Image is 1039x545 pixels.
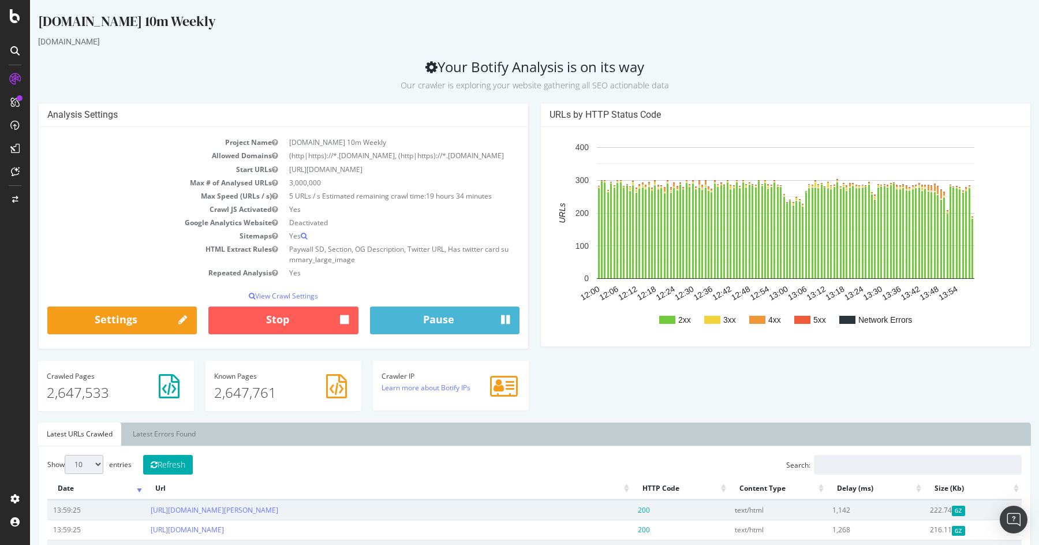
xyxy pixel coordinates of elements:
text: 12:30 [643,284,666,302]
text: 13:36 [850,284,873,302]
span: Gzipped Content [922,506,935,516]
svg: A chart. [519,136,992,338]
text: 200 [545,208,559,218]
h4: URLs by HTTP Status Code [519,109,992,121]
td: Yes [253,229,489,242]
h4: Pages Crawled [17,372,155,380]
p: 2,647,761 [184,383,323,402]
a: Latest Errors Found [94,423,174,446]
text: 13:24 [813,284,835,302]
td: 1,268 [797,520,894,539]
th: Content Type: activate to sort column ascending [699,477,797,500]
td: HTML Extract Rules [17,242,253,266]
span: 200 [608,525,620,535]
text: 2xx [648,315,661,324]
td: [URL][DOMAIN_NAME] [253,163,489,176]
text: 12:42 [681,284,703,302]
td: Allowed Domains [17,149,253,162]
text: 4xx [738,315,751,324]
td: Yes [253,203,489,216]
button: Refresh [113,455,163,475]
text: 0 [554,274,559,283]
td: Project Name [17,136,253,149]
span: 200 [608,505,620,515]
td: 5 URLs / s Estimated remaining crawl time: [253,189,489,203]
a: Latest URLs Crawled [8,423,91,446]
a: [URL][DOMAIN_NAME][PERSON_NAME] [121,505,248,515]
text: 13:54 [907,284,929,302]
text: 3xx [693,315,706,324]
text: 100 [545,241,559,251]
select: Showentries [35,455,73,474]
text: 12:48 [700,284,722,302]
td: Google Analytics Website [17,216,253,229]
h4: Analysis Settings [17,109,489,121]
text: 13:06 [756,284,779,302]
td: 13:59:25 [17,500,115,520]
h4: Pages Known [184,372,323,380]
div: [DOMAIN_NAME] 10m Weekly [8,12,1001,36]
text: 13:30 [832,284,854,302]
text: 13:00 [737,284,760,302]
td: Paywall SD, Section, OG Description, Twitter URL, Has twitter card summary_large_image [253,242,489,266]
th: Size (Kb): activate to sort column ascending [894,477,992,500]
div: Open Intercom Messenger [1000,506,1027,533]
td: 1,142 [797,500,894,520]
td: Repeated Analysis [17,266,253,279]
th: Url: activate to sort column ascending [115,477,602,500]
td: Crawl JS Activated [17,203,253,216]
small: Our crawler is exploring your website gathering all SEO actionable data [371,80,639,91]
td: text/html [699,520,797,539]
text: 12:36 [662,284,685,302]
text: 12:24 [624,284,646,302]
text: 13:12 [775,284,798,302]
th: Delay (ms): activate to sort column ascending [797,477,894,500]
td: Max Speed (URLs / s) [17,189,253,203]
td: (http|https)://*.[DOMAIN_NAME], (http|https)://*.[DOMAIN_NAME] [253,149,489,162]
span: 19 hours 34 minutes [396,191,462,201]
button: Pause [340,307,489,334]
td: 216.11 [894,520,992,539]
td: Yes [253,266,489,279]
div: [DOMAIN_NAME] [8,36,1001,47]
td: 3,000,000 [253,176,489,189]
text: 400 [545,143,559,152]
text: 13:18 [794,284,816,302]
th: Date: activate to sort column ascending [17,477,115,500]
label: Show entries [17,455,102,474]
text: 12:00 [549,284,571,302]
p: View Crawl Settings [17,291,489,301]
text: 12:06 [567,284,590,302]
text: 12:12 [586,284,609,302]
td: 13:59:25 [17,520,115,539]
text: 13:42 [869,284,892,302]
text: 5xx [783,315,796,324]
td: text/html [699,500,797,520]
a: [URL][DOMAIN_NAME] [121,525,194,535]
th: HTTP Code: activate to sort column ascending [602,477,700,500]
input: Search: [784,455,992,475]
text: 13:48 [888,284,911,302]
label: Search: [756,455,992,475]
td: Sitemaps [17,229,253,242]
td: 222.74 [894,500,992,520]
text: 12:18 [606,284,628,302]
text: URLs [528,203,537,223]
td: Start URLs [17,163,253,176]
p: 2,647,533 [17,383,155,402]
td: Deactivated [253,216,489,229]
a: Settings [17,307,167,334]
h4: Crawler IP [352,372,490,380]
span: Gzipped Content [922,526,935,536]
h2: Your Botify Analysis is on its way [8,59,1001,91]
td: Max # of Analysed URLs [17,176,253,189]
text: Network Errors [828,315,882,324]
td: [DOMAIN_NAME] 10m Weekly [253,136,489,149]
text: 12:54 [719,284,741,302]
button: Stop [178,307,328,334]
a: Learn more about Botify IPs [352,383,440,393]
text: 300 [545,176,559,185]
